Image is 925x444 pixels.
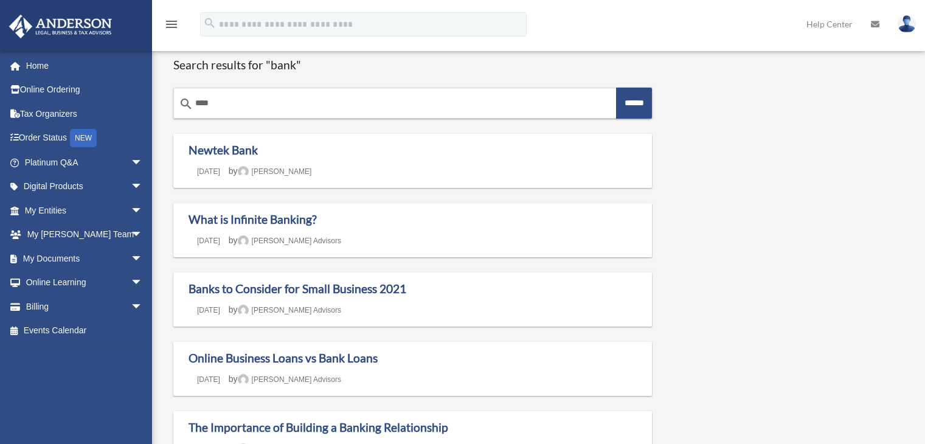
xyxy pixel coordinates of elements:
[173,58,652,73] h1: Search results for "bank"
[131,271,155,296] span: arrow_drop_down
[9,54,155,78] a: Home
[70,129,97,147] div: NEW
[238,306,341,314] a: [PERSON_NAME] Advisors
[238,167,312,176] a: [PERSON_NAME]
[131,175,155,199] span: arrow_drop_down
[9,150,161,175] a: Platinum Q&Aarrow_drop_down
[131,246,155,271] span: arrow_drop_down
[9,271,161,295] a: Online Learningarrow_drop_down
[229,235,341,245] span: by
[164,17,179,32] i: menu
[9,319,161,343] a: Events Calendar
[9,175,161,199] a: Digital Productsarrow_drop_down
[131,223,155,248] span: arrow_drop_down
[131,294,155,319] span: arrow_drop_down
[229,374,341,384] span: by
[131,150,155,175] span: arrow_drop_down
[9,102,161,126] a: Tax Organizers
[179,97,193,111] i: search
[189,375,229,384] a: [DATE]
[9,294,161,319] a: Billingarrow_drop_down
[131,198,155,223] span: arrow_drop_down
[9,198,161,223] a: My Entitiesarrow_drop_down
[9,78,161,102] a: Online Ordering
[229,305,341,314] span: by
[229,166,312,176] span: by
[189,212,317,226] a: What is Infinite Banking?
[238,375,341,384] a: [PERSON_NAME] Advisors
[9,126,161,151] a: Order StatusNEW
[898,15,916,33] img: User Pic
[203,16,217,30] i: search
[189,351,378,365] a: Online Business Loans vs Bank Loans
[189,282,406,296] a: Banks to Consider for Small Business 2021
[189,306,229,314] a: [DATE]
[9,223,161,247] a: My [PERSON_NAME] Teamarrow_drop_down
[189,167,229,176] a: [DATE]
[189,143,258,157] a: Newtek Bank
[189,420,448,434] a: The Importance of Building a Banking Relationship
[164,21,179,32] a: menu
[238,237,341,245] a: [PERSON_NAME] Advisors
[9,246,161,271] a: My Documentsarrow_drop_down
[5,15,116,38] img: Anderson Advisors Platinum Portal
[189,237,229,245] a: [DATE]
